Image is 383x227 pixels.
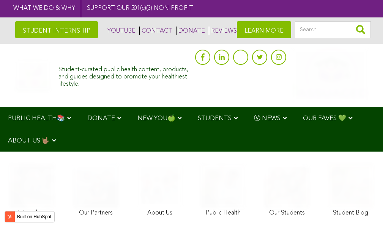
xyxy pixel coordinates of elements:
[137,115,175,122] span: NEW YOU🍏
[237,21,291,38] a: LEARN MORE
[106,27,136,35] a: YOUTUBE
[176,27,205,35] a: DONATE
[295,21,371,38] input: Search
[238,53,243,61] img: glassdoor
[15,59,51,92] img: Assuaged
[8,138,50,144] span: ABOUT US 🤟🏽
[5,211,55,222] button: Built on HubSpot
[14,212,54,222] label: Built on HubSpot
[5,212,14,221] img: HubSpot sprocket logo
[87,115,115,122] span: DONATE
[198,115,232,122] span: STUDENTS
[254,115,281,122] span: Ⓥ NEWS
[209,27,237,35] a: REVIEWS
[345,191,383,227] iframe: Chat Widget
[58,63,191,88] div: Student-curated public health content, products, and guides designed to promote your healthiest l...
[15,21,98,38] a: STUDENT INTERNSHIP
[8,115,65,122] span: PUBLIC HEALTH📚
[139,27,172,35] a: CONTACT
[303,115,346,122] span: OUR FAVES 💚
[292,48,368,103] img: Assuaged App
